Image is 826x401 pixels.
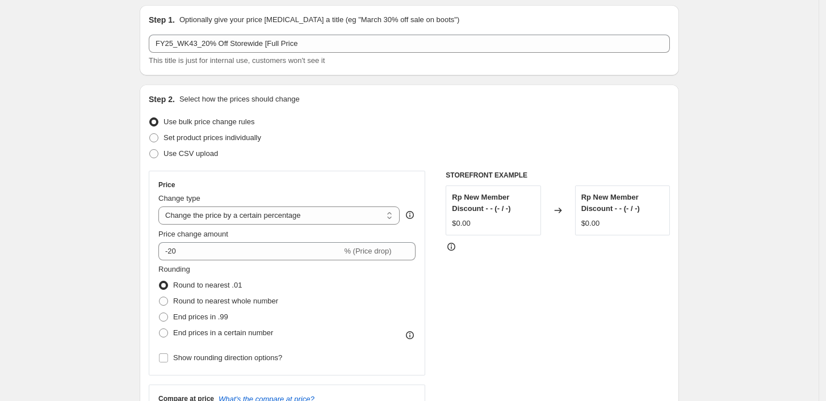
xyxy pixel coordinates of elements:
[581,218,600,229] div: $0.00
[581,193,640,213] span: Rp New Member Discount - - (- / -)
[446,171,670,180] h6: STOREFRONT EXAMPLE
[452,193,510,213] span: Rp New Member Discount - - (- / -)
[158,194,200,202] span: Change type
[149,94,175,105] h2: Step 2.
[163,117,254,126] span: Use bulk price change rules
[149,14,175,26] h2: Step 1.
[173,353,282,362] span: Show rounding direction options?
[179,14,459,26] p: Optionally give your price [MEDICAL_DATA] a title (eg "March 30% off sale on boots")
[173,313,228,321] span: End prices in .99
[452,218,471,229] div: $0.00
[149,35,670,53] input: 30% off holiday sale
[344,247,391,255] span: % (Price drop)
[149,56,325,65] span: This title is just for internal use, customers won't see it
[163,133,261,142] span: Set product prices individually
[158,265,190,273] span: Rounding
[158,230,228,238] span: Price change amount
[404,209,416,221] div: help
[158,180,175,189] h3: Price
[179,94,300,105] p: Select how the prices should change
[158,242,342,260] input: -15
[173,297,278,305] span: Round to nearest whole number
[173,328,273,337] span: End prices in a certain number
[163,149,218,158] span: Use CSV upload
[173,281,242,289] span: Round to nearest .01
